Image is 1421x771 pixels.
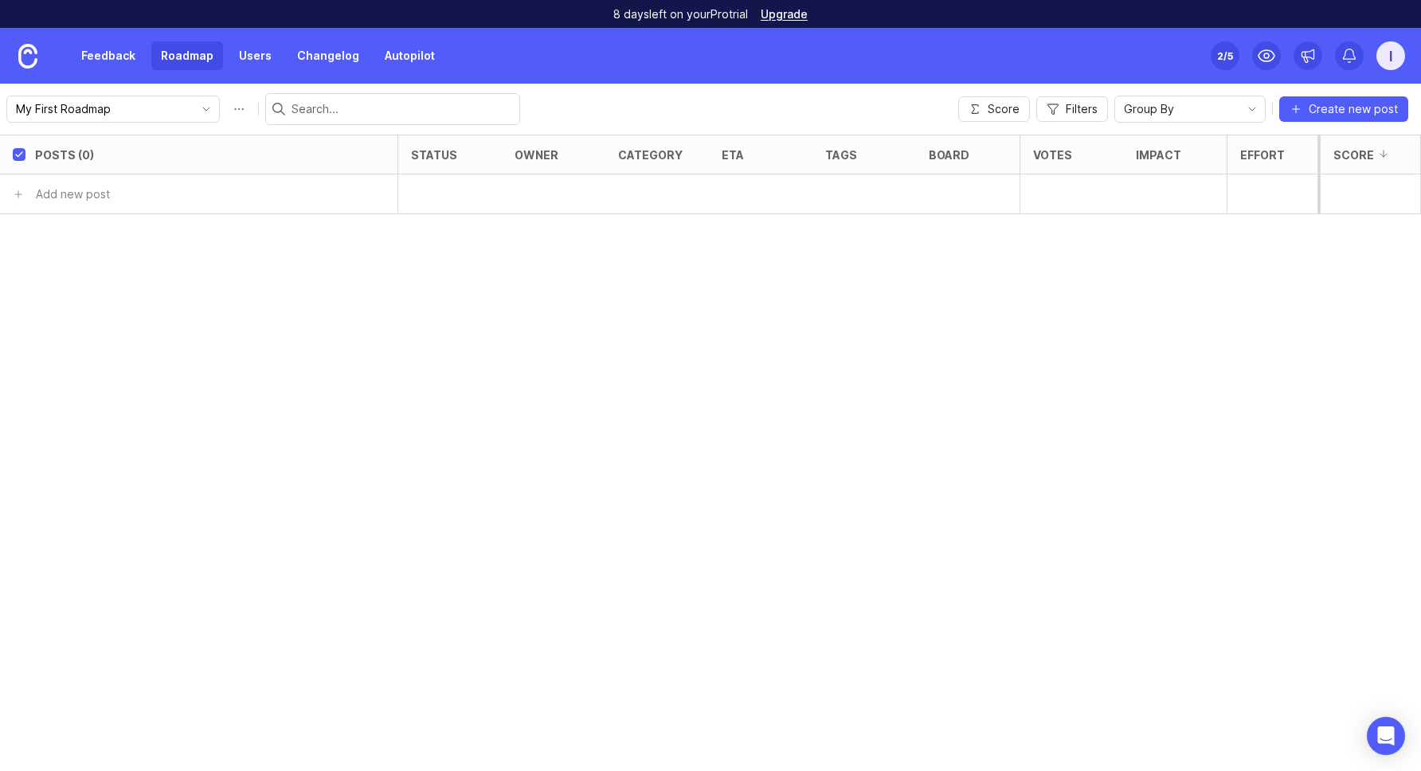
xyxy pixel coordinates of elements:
[1136,149,1181,161] div: Impact
[1240,149,1285,161] div: Effort
[1114,96,1266,123] div: toggle menu
[1309,101,1398,117] span: Create new post
[72,41,145,70] a: Feedback
[411,149,457,161] div: status
[1376,41,1405,70] button: I
[613,6,748,22] p: 8 days left on your Pro trial
[1036,96,1108,122] button: Filters
[151,41,223,70] a: Roadmap
[18,44,37,68] img: Canny Home
[1333,149,1374,161] div: Score
[929,149,969,161] div: board
[515,149,558,161] div: owner
[194,103,219,115] svg: toggle icon
[1066,101,1098,117] span: Filters
[618,149,683,161] div: category
[722,149,744,161] div: eta
[16,100,192,118] input: My First Roadmap
[229,41,281,70] a: Users
[226,96,252,122] button: Roadmap options
[375,41,444,70] a: Autopilot
[1211,41,1239,70] button: 2/5
[958,96,1030,122] button: Score
[6,96,220,123] div: toggle menu
[36,186,110,203] div: Add new post
[1367,717,1405,755] div: Open Intercom Messenger
[1033,149,1072,161] div: Votes
[825,149,857,161] div: tags
[761,9,808,20] a: Upgrade
[1279,96,1408,122] button: Create new post
[1217,45,1233,67] div: 2 /5
[1239,103,1265,115] svg: toggle icon
[1124,100,1174,118] span: Group By
[288,41,369,70] a: Changelog
[292,100,513,118] input: Search...
[35,149,94,161] div: Posts (0)
[988,101,1020,117] span: Score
